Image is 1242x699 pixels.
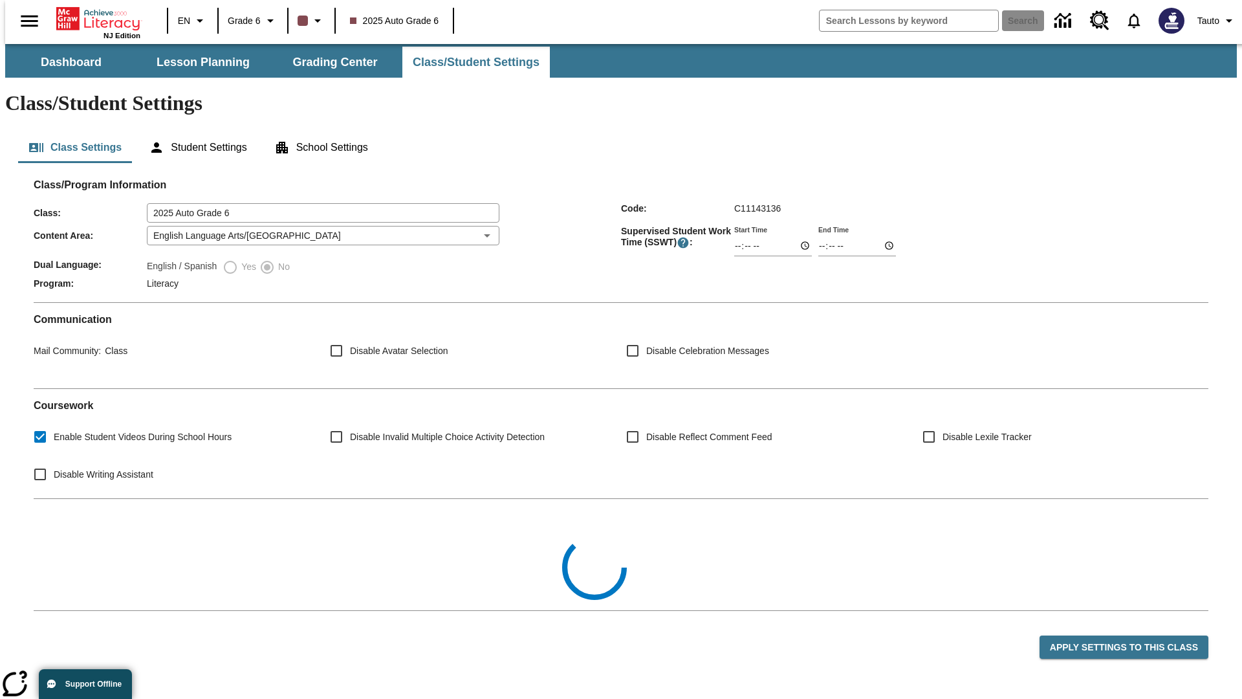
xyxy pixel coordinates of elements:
span: Code : [621,203,734,214]
button: Grading Center [270,47,400,78]
button: Class Settings [18,132,132,163]
label: Start Time [734,225,767,234]
label: English / Spanish [147,260,217,275]
span: EN [178,14,190,28]
span: Class [101,346,127,356]
span: Class : [34,208,147,218]
span: Disable Writing Assistant [54,468,153,482]
div: English Language Arts/[GEOGRAPHIC_DATA] [147,226,499,245]
span: Yes [238,260,256,274]
button: Student Settings [138,132,257,163]
span: NJ Edition [103,32,140,39]
img: Avatar [1159,8,1184,34]
button: Profile/Settings [1192,9,1242,32]
span: Disable Reflect Comment Feed [646,430,772,444]
div: Class Collections [34,509,1208,600]
span: Mail Community : [34,346,101,356]
h1: Class/Student Settings [5,91,1237,115]
button: Language: EN, Select a language [172,9,213,32]
span: Content Area : [34,230,147,241]
span: Grade 6 [228,14,261,28]
h2: Communication [34,313,1208,326]
span: Enable Student Videos During School Hours [54,430,232,444]
button: Support Offline [39,669,132,699]
div: Class/Student Settings [18,132,1224,163]
span: No [275,260,290,274]
label: End Time [818,225,849,234]
div: Class/Program Information [34,192,1208,292]
div: Home [56,5,140,39]
span: Dual Language : [34,260,147,270]
h2: Class/Program Information [34,179,1208,191]
div: Communication [34,313,1208,378]
button: Select a new avatar [1151,4,1192,38]
button: School Settings [264,132,378,163]
input: search field [820,10,998,31]
span: Supervised Student Work Time (SSWT) : [621,226,734,249]
button: Open side menu [10,2,49,40]
a: Notifications [1117,4,1151,38]
span: 2025 Auto Grade 6 [350,14,439,28]
span: Disable Lexile Tracker [942,430,1032,444]
button: Grade: Grade 6, Select a grade [223,9,283,32]
div: SubNavbar [5,47,551,78]
span: Disable Invalid Multiple Choice Activity Detection [350,430,545,444]
a: Home [56,6,140,32]
a: Resource Center, Will open in new tab [1082,3,1117,38]
button: Apply Settings to this Class [1040,636,1208,660]
span: Tauto [1197,14,1219,28]
h2: Course work [34,399,1208,412]
span: Disable Avatar Selection [350,344,448,358]
span: Literacy [147,278,179,289]
input: Class [147,203,499,223]
button: Supervised Student Work Time is the timeframe when students can take LevelSet and when lessons ar... [677,236,690,249]
div: Coursework [34,399,1208,488]
button: Class color is dark brown. Change class color [292,9,331,32]
span: C11143136 [734,203,781,214]
span: Program : [34,278,147,289]
button: Lesson Planning [138,47,268,78]
div: SubNavbar [5,44,1237,78]
button: Dashboard [6,47,136,78]
button: Class/Student Settings [402,47,550,78]
a: Data Center [1047,3,1082,39]
span: Disable Celebration Messages [646,344,769,358]
span: Support Offline [65,680,122,689]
